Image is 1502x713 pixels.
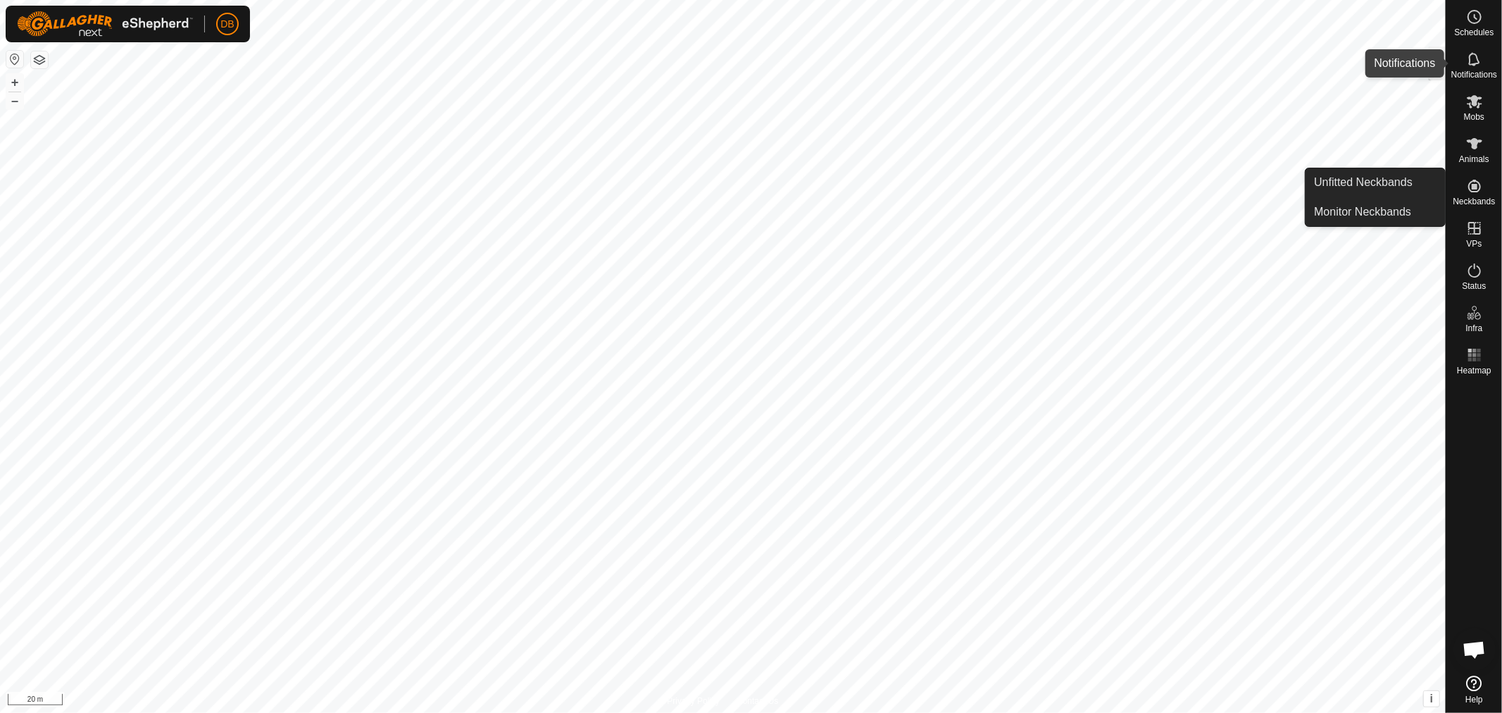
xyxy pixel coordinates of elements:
[6,51,23,68] button: Reset Map
[667,695,720,707] a: Privacy Policy
[1465,324,1482,333] span: Infra
[1446,670,1502,709] a: Help
[737,695,778,707] a: Contact Us
[1424,691,1439,707] button: i
[220,17,234,32] span: DB
[31,51,48,68] button: Map Layers
[17,11,193,37] img: Gallagher Logo
[1306,198,1445,226] a: Monitor Neckbands
[1459,155,1489,163] span: Animals
[1466,240,1482,248] span: VPs
[1453,197,1495,206] span: Neckbands
[1464,113,1484,121] span: Mobs
[1306,168,1445,197] a: Unfitted Neckbands
[1465,695,1483,704] span: Help
[1430,693,1433,705] span: i
[6,74,23,91] button: +
[1454,28,1494,37] span: Schedules
[1451,70,1497,79] span: Notifications
[1457,366,1491,375] span: Heatmap
[1462,282,1486,290] span: Status
[6,92,23,109] button: –
[1453,628,1496,671] div: Open chat
[1314,174,1413,191] span: Unfitted Neckbands
[1314,204,1411,221] span: Monitor Neckbands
